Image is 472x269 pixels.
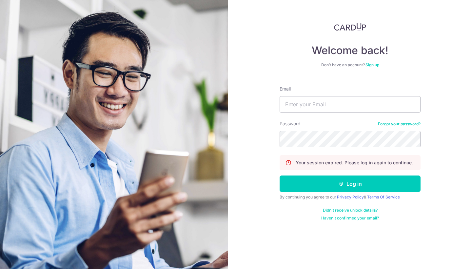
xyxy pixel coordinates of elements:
[378,121,421,127] a: Forgot your password?
[280,96,421,113] input: Enter your Email
[280,120,301,127] label: Password
[280,86,291,92] label: Email
[280,44,421,57] h4: Welcome back!
[337,195,364,199] a: Privacy Policy
[321,216,379,221] a: Haven't confirmed your email?
[280,62,421,68] div: Don’t have an account?
[280,195,421,200] div: By continuing you agree to our &
[367,195,400,199] a: Terms Of Service
[323,208,378,213] a: Didn't receive unlock details?
[334,23,366,31] img: CardUp Logo
[296,159,413,166] p: Your session expired. Please log in again to continue.
[365,62,379,67] a: Sign up
[280,176,421,192] button: Log in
